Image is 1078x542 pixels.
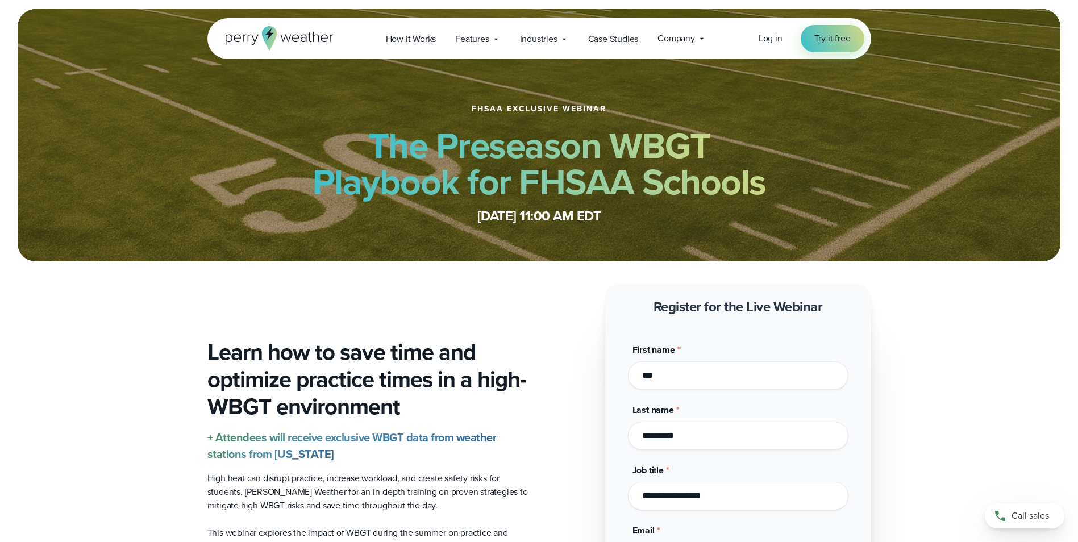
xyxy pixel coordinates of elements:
a: Call sales [985,503,1064,528]
a: Case Studies [578,27,648,51]
strong: Register for the Live Webinar [654,297,823,317]
a: Try it free [801,25,864,52]
h1: FHSAA Exclusive Webinar [472,105,606,114]
strong: + Attendees will receive exclusive WBGT data from weather stations from [US_STATE] [207,429,497,462]
h3: Learn how to save time and optimize practice times in a high-WBGT environment [207,339,530,420]
a: How it Works [376,27,446,51]
p: High heat can disrupt practice, increase workload, and create safety risks for students. [PERSON_... [207,472,530,512]
span: How it Works [386,32,436,46]
span: Case Studies [588,32,639,46]
span: Features [455,32,489,46]
span: First name [632,343,675,356]
span: Last name [632,403,674,416]
span: Call sales [1012,509,1049,523]
span: Try it free [814,32,851,45]
span: Email [632,524,655,537]
span: Industries [520,32,557,46]
span: Job title [632,464,664,477]
strong: [DATE] 11:00 AM EDT [477,206,601,226]
strong: The Preseason WBGT Playbook for FHSAA Schools [313,119,766,209]
a: Log in [759,32,783,45]
span: Company [657,32,695,45]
